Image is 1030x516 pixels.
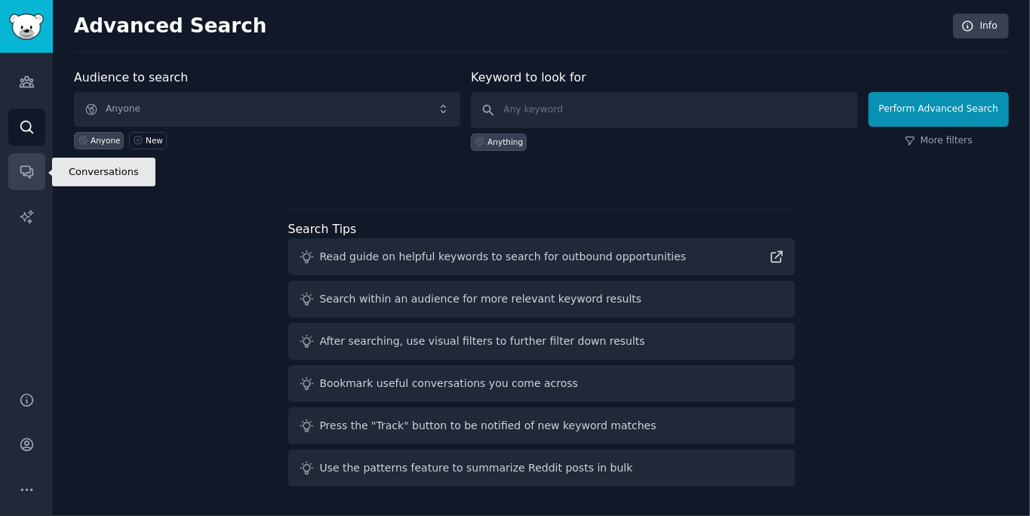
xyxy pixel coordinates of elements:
[129,132,166,149] a: New
[471,92,857,128] input: Any keyword
[74,92,460,127] button: Anyone
[320,333,645,349] div: After searching, use visual filters to further filter down results
[320,376,579,392] div: Bookmark useful conversations you come across
[320,249,687,265] div: Read guide on helpful keywords to search for outbound opportunities
[320,460,633,476] div: Use the patterns feature to summarize Reddit posts in bulk
[471,70,586,84] label: Keyword to look for
[74,14,945,38] h2: Advanced Search
[320,418,656,434] div: Press the "Track" button to be notified of new keyword matches
[905,134,973,148] a: More filters
[487,137,523,147] div: Anything
[91,135,121,146] div: Anyone
[74,70,188,84] label: Audience to search
[9,14,44,40] img: GummySearch logo
[869,92,1009,127] button: Perform Advanced Search
[288,222,357,236] label: Search Tips
[320,291,642,307] div: Search within an audience for more relevant keyword results
[953,14,1009,39] a: Info
[146,135,163,146] div: New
